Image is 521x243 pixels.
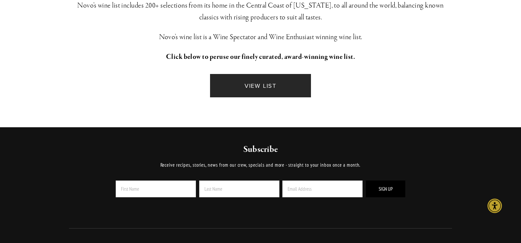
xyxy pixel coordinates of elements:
span: Sign Up [379,186,393,192]
h3: Novo’s wine list is a Wine Spectator and Wine Enthusiast winning wine list. [69,31,452,43]
button: Sign Up [366,181,405,197]
a: VIEW LIST [210,74,311,97]
p: Receive recipes, stories, news from our crew, specials and more - straight to your inbox once a m... [98,161,423,169]
input: Last Name [199,181,279,197]
strong: Click below to peruse our finely curated, award-winning wine list. [166,52,355,61]
input: First Name [116,181,196,197]
div: Accessibility Menu [487,199,502,213]
h2: Subscribe [98,144,423,156]
input: Email Address [282,181,363,197]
